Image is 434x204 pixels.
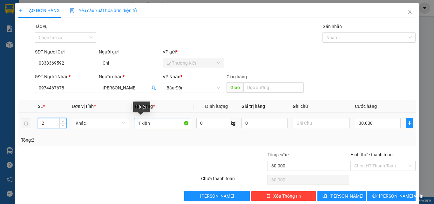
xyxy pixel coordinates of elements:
[367,191,416,201] button: printer[PERSON_NAME] và In
[268,152,288,157] span: Tổng cước
[5,28,56,37] div: 0889740859
[134,118,191,128] input: VD: Bàn, Ghế
[329,193,363,200] span: [PERSON_NAME]
[406,121,413,126] span: plus
[372,193,376,199] span: printer
[35,48,96,55] div: SĐT Người Gửi
[293,118,350,128] input: Ghi Chú
[290,100,352,113] th: Ghi chú
[61,21,125,28] div: VY
[166,58,220,68] span: Lý Thường Kiệt
[72,104,96,109] span: Đơn vị tính
[184,191,249,201] button: [PERSON_NAME]
[407,9,412,14] span: close
[5,21,56,28] div: PHÚ
[322,24,342,29] label: Gán nhãn
[59,118,66,123] span: Increase Value
[21,137,168,144] div: Tổng: 2
[200,175,267,186] div: Chưa thanh toán
[230,118,236,128] span: kg
[251,191,316,201] button: deleteXóa Thông tin
[5,6,15,13] span: Gửi:
[166,83,220,93] span: Bàu Đồn
[163,48,224,55] div: VP gửi
[61,119,65,123] span: up
[18,8,23,13] span: plus
[355,104,377,109] span: Cước hàng
[243,82,304,93] input: Dọc đường
[61,28,125,37] div: 0813999490
[76,118,125,128] span: Khác
[200,193,234,200] span: [PERSON_NAME]
[99,73,160,80] div: Người nhận
[5,5,56,21] div: Lý Thường Kiệt
[99,48,160,55] div: Người gửi
[5,42,15,48] span: CR :
[241,118,287,128] input: 0
[317,191,366,201] button: save[PERSON_NAME]
[133,102,150,112] div: 1 kiện
[70,8,137,13] span: Yêu cầu xuất hóa đơn điện tử
[35,24,48,29] label: Tác vụ
[70,8,75,13] img: icon
[5,41,57,49] div: 30.000
[59,123,66,128] span: Decrease Value
[205,104,227,109] span: Định lượng
[401,3,419,21] button: Close
[379,193,424,200] span: [PERSON_NAME] và In
[227,82,243,93] span: Giao
[266,193,271,199] span: delete
[163,74,180,79] span: VP Nhận
[273,193,301,200] span: Xóa Thông tin
[134,104,155,109] span: Tên hàng
[35,73,96,80] div: SĐT Người Nhận
[227,74,247,79] span: Giao hàng
[350,152,393,157] label: Hình thức thanh toán
[61,5,125,21] div: BX [GEOGRAPHIC_DATA]
[18,8,60,13] span: TẠO ĐƠN HÀNG
[151,85,156,90] span: user-add
[61,6,76,13] span: Nhận:
[241,104,265,109] span: Giá trị hàng
[61,124,65,128] span: down
[21,118,31,128] button: delete
[406,118,413,128] button: plus
[322,193,327,199] span: save
[38,104,43,109] span: SL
